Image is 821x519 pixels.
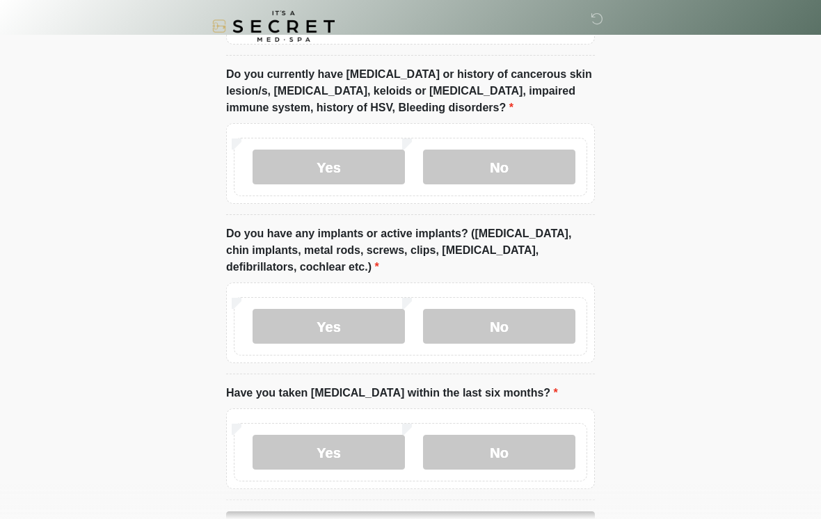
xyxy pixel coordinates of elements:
label: Yes [253,150,405,184]
img: It's A Secret Med Spa Logo [212,10,335,42]
label: Yes [253,435,405,470]
label: Do you have any implants or active implants? ([MEDICAL_DATA], chin implants, metal rods, screws, ... [226,225,595,276]
label: No [423,435,575,470]
label: No [423,309,575,344]
label: Do you currently have [MEDICAL_DATA] or history of cancerous skin lesion/s, [MEDICAL_DATA], keloi... [226,66,595,116]
label: Yes [253,309,405,344]
label: No [423,150,575,184]
label: Have you taken [MEDICAL_DATA] within the last six months? [226,385,558,401]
